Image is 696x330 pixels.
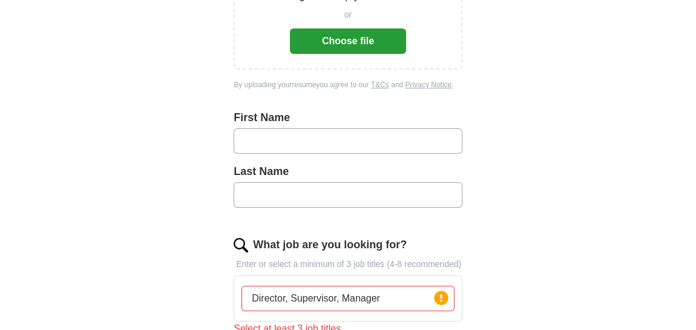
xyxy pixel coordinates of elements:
[234,258,462,271] p: Enter or select a minimum of 3 job titles (4-8 recommended)
[371,81,389,89] a: T&Cs
[234,163,462,180] label: Last Name
[253,237,407,253] label: What job are you looking for?
[234,79,462,90] div: By uploading your resume you agree to our and .
[405,81,452,89] a: Privacy Notice
[241,286,455,311] input: Type a job title and press enter
[234,238,248,252] img: search.png
[344,8,352,21] span: or
[290,28,406,54] button: Choose file
[234,110,462,126] label: First Name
